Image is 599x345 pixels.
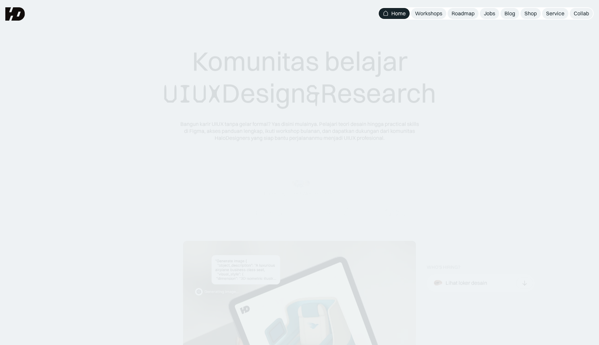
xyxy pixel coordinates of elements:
[264,190,335,197] div: Dipercaya oleh designers
[163,78,222,110] span: UIUX
[300,190,312,197] span: 50k+
[415,10,442,17] div: Workshops
[520,8,541,19] a: Shop
[446,280,487,287] div: Lihat loker desain
[500,8,519,19] a: Blog
[411,8,446,19] a: Workshops
[163,45,436,110] div: Komunitas belajar Design Research
[504,10,515,17] div: Blog
[480,8,499,19] a: Jobs
[427,265,460,270] div: WHO’S HIRING?
[574,10,589,17] div: Collab
[379,8,410,19] a: Home
[180,121,419,141] div: Bangun karir UIUX tanpa gelar formal? Yas disini mulainya. Pelajari teori desain hingga practical...
[524,10,537,17] div: Shop
[452,10,475,17] div: Roadmap
[570,8,593,19] a: Collab
[448,8,479,19] a: Roadmap
[391,10,406,17] div: Home
[542,8,568,19] a: Service
[306,78,320,110] span: &
[484,10,495,17] div: Jobs
[546,10,564,17] div: Service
